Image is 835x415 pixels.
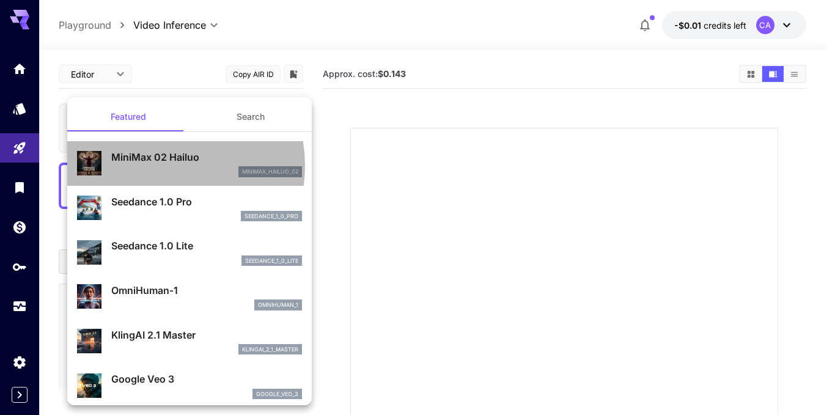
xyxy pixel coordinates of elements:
button: Featured [67,102,189,131]
div: Seedance 1.0 Proseedance_1_0_pro [77,189,302,227]
div: Google Veo 3google_veo_3 [77,367,302,404]
p: google_veo_3 [256,390,298,398]
p: klingai_2_1_master [242,345,298,354]
p: Seedance 1.0 Lite [111,238,302,253]
p: seedance_1_0_pro [245,212,298,221]
div: MiniMax 02 Hailuominimax_hailuo_02 [77,145,302,182]
p: minimax_hailuo_02 [242,167,298,176]
p: Google Veo 3 [111,372,302,386]
p: KlingAI 2.1 Master [111,328,302,342]
p: Seedance 1.0 Pro [111,194,302,209]
p: omnihuman_1 [258,301,298,309]
p: MiniMax 02 Hailuo [111,150,302,164]
button: Search [189,102,312,131]
p: seedance_1_0_lite [245,257,298,265]
div: Seedance 1.0 Liteseedance_1_0_lite [77,233,302,271]
p: OmniHuman‑1 [111,283,302,298]
div: OmniHuman‑1omnihuman_1 [77,278,302,315]
div: KlingAI 2.1 Masterklingai_2_1_master [77,323,302,360]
